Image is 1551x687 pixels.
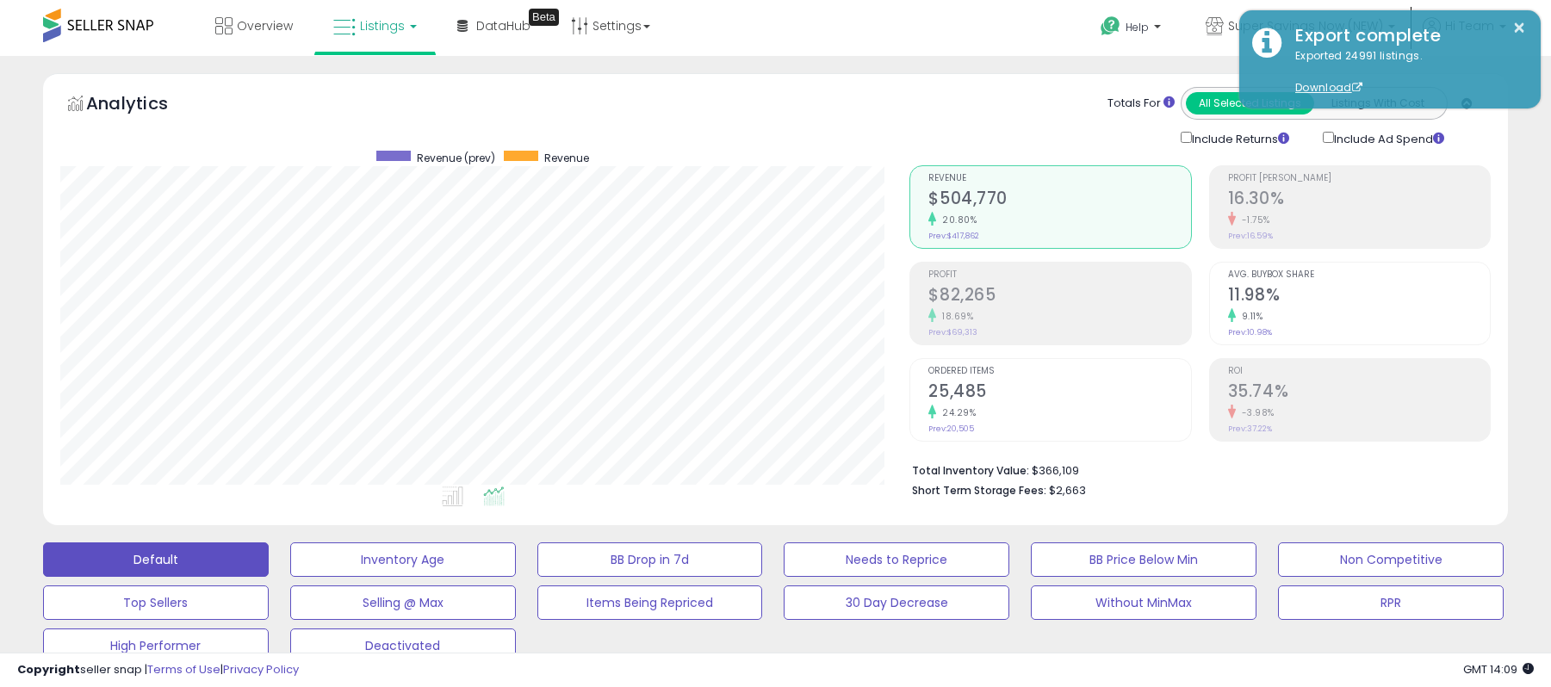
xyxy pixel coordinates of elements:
[1228,285,1490,308] h2: 11.98%
[936,214,977,226] small: 20.80%
[1087,3,1178,56] a: Help
[1228,231,1273,241] small: Prev: 16.59%
[1228,327,1272,337] small: Prev: 10.98%
[290,542,516,577] button: Inventory Age
[360,17,405,34] span: Listings
[1295,80,1362,95] a: Download
[86,91,202,120] h5: Analytics
[936,310,973,323] small: 18.69%
[290,585,516,620] button: Selling @ Max
[1463,661,1534,678] span: 2025-09-12 14:09 GMT
[544,151,589,165] span: Revenue
[237,17,293,34] span: Overview
[912,463,1029,478] b: Total Inventory Value:
[1228,424,1272,434] small: Prev: 37.22%
[1282,23,1528,48] div: Export complete
[417,151,495,165] span: Revenue (prev)
[290,628,516,663] button: Deactivated
[1236,214,1270,226] small: -1.75%
[1100,15,1121,37] i: Get Help
[912,483,1046,498] b: Short Term Storage Fees:
[1278,585,1504,620] button: RPR
[43,542,269,577] button: Default
[537,542,763,577] button: BB Drop in 7d
[928,367,1190,376] span: Ordered Items
[17,661,80,678] strong: Copyright
[1228,367,1490,376] span: ROI
[43,628,269,663] button: High Performer
[1126,20,1149,34] span: Help
[928,327,977,337] small: Prev: $69,313
[928,174,1190,183] span: Revenue
[784,542,1009,577] button: Needs to Reprice
[928,285,1190,308] h2: $82,265
[1310,128,1472,148] div: Include Ad Spend
[147,661,220,678] a: Terms of Use
[1186,92,1314,114] button: All Selected Listings
[1031,542,1256,577] button: BB Price Below Min
[1228,381,1490,405] h2: 35.74%
[1228,17,1383,34] span: Super Savings Now (NEW)
[1282,48,1528,96] div: Exported 24991 listings.
[912,459,1478,480] li: $366,109
[928,270,1190,280] span: Profit
[1236,406,1275,419] small: -3.98%
[928,189,1190,212] h2: $504,770
[1107,96,1175,112] div: Totals For
[476,17,530,34] span: DataHub
[1168,128,1310,148] div: Include Returns
[928,231,979,241] small: Prev: $417,862
[928,424,974,434] small: Prev: 20,505
[1512,17,1526,39] button: ×
[1228,174,1490,183] span: Profit [PERSON_NAME]
[1236,310,1263,323] small: 9.11%
[1031,585,1256,620] button: Without MinMax
[784,585,1009,620] button: 30 Day Decrease
[928,381,1190,405] h2: 25,485
[1049,482,1086,498] span: $2,663
[537,585,763,620] button: Items Being Repriced
[529,9,559,26] div: Tooltip anchor
[223,661,299,678] a: Privacy Policy
[43,585,269,620] button: Top Sellers
[1228,270,1490,280] span: Avg. Buybox Share
[17,662,299,678] div: seller snap | |
[936,406,976,419] small: 24.29%
[1228,189,1490,212] h2: 16.30%
[1278,542,1504,577] button: Non Competitive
